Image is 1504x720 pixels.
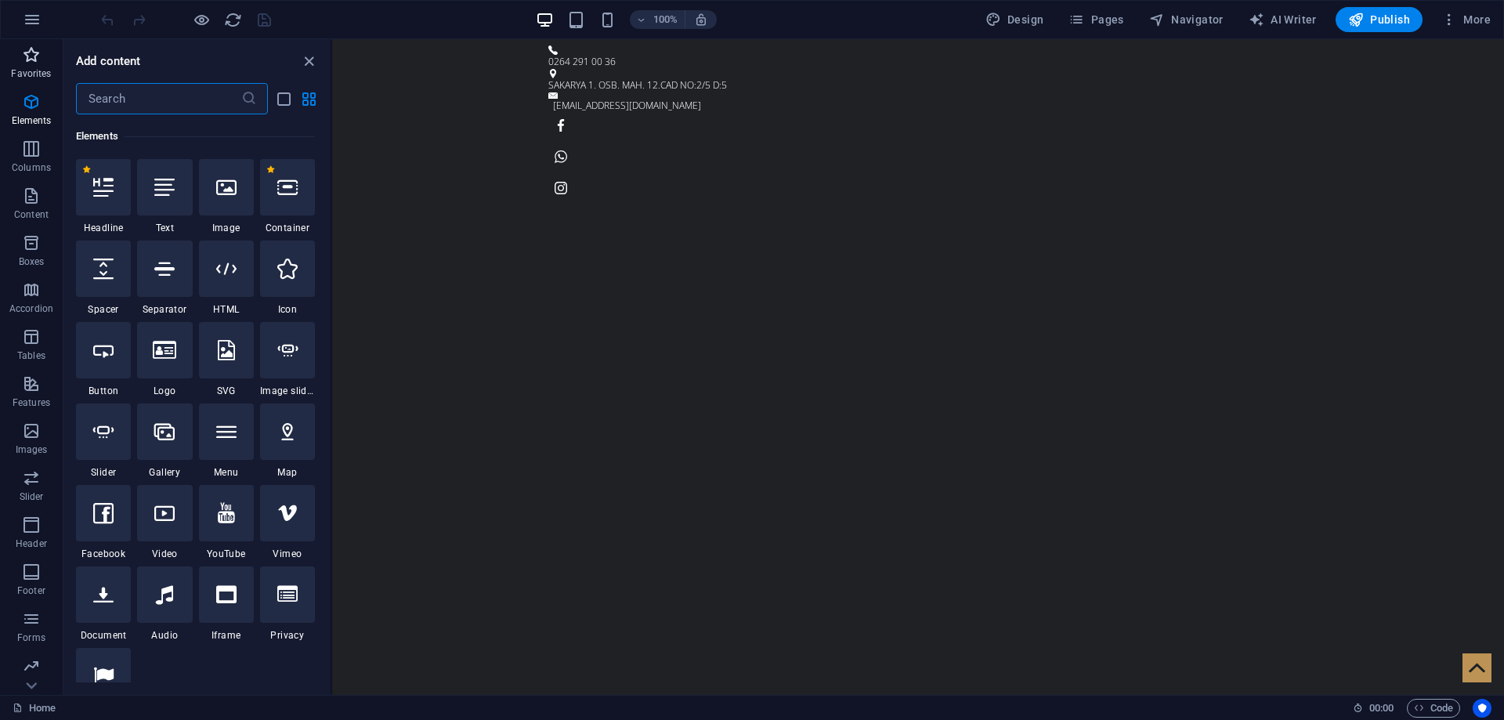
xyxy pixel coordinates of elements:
[76,222,131,234] span: Headline
[260,485,315,560] div: Vimeo
[76,629,131,642] span: Document
[11,67,51,80] p: Favorites
[1249,12,1317,27] span: AI Writer
[137,485,192,560] div: Video
[199,322,254,397] div: SVG
[17,349,45,362] p: Tables
[260,385,315,397] span: Image slider
[76,548,131,560] span: Facebook
[260,548,315,560] span: Vimeo
[199,566,254,642] div: Iframe
[137,385,192,397] span: Logo
[137,322,192,397] div: Logo
[137,566,192,642] div: Audio
[260,566,315,642] div: Privacy
[1441,12,1491,27] span: More
[137,629,192,642] span: Audio
[137,222,192,234] span: Text
[694,13,708,27] i: On resize automatically adjust zoom level to fit chosen device.
[1435,7,1497,32] button: More
[137,548,192,560] span: Video
[13,396,50,409] p: Features
[1473,699,1491,718] button: Usercentrics
[1062,7,1130,32] button: Pages
[76,566,131,642] div: Document
[260,403,315,479] div: Map
[199,241,254,316] div: HTML
[266,165,275,174] span: Remove from favorites
[653,10,678,29] h6: 100%
[1242,7,1323,32] button: AI Writer
[1336,7,1423,32] button: Publish
[199,629,254,642] span: Iframe
[199,222,254,234] span: Image
[76,83,241,114] input: Search
[137,303,192,316] span: Separator
[76,159,131,234] div: Headline
[1407,699,1460,718] button: Code
[199,403,254,479] div: Menu
[199,466,254,479] span: Menu
[76,322,131,397] div: Button
[260,466,315,479] span: Map
[13,699,56,718] a: Click to cancel selection. Double-click to open Pages
[76,303,131,316] span: Spacer
[199,385,254,397] span: SVG
[260,241,315,316] div: Icon
[630,10,685,29] button: 100%
[979,7,1050,32] div: Design (Ctrl+Alt+Y)
[9,302,53,315] p: Accordion
[985,12,1044,27] span: Design
[76,466,131,479] span: Slider
[260,322,315,397] div: Image slider
[979,7,1050,32] button: Design
[224,11,242,29] i: Reload page
[199,548,254,560] span: YouTube
[199,485,254,560] div: YouTube
[76,127,315,146] h6: Elements
[1068,12,1123,27] span: Pages
[1380,702,1383,714] span: :
[260,303,315,316] span: Icon
[82,165,91,174] span: Remove from favorites
[137,159,192,234] div: Text
[1348,12,1410,27] span: Publish
[16,443,48,456] p: Images
[260,159,315,234] div: Container
[299,89,318,108] button: grid-view
[274,89,293,108] button: list-view
[1353,699,1394,718] h6: Session time
[137,403,192,479] div: Gallery
[260,222,315,234] span: Container
[1149,12,1224,27] span: Navigator
[137,466,192,479] span: Gallery
[199,159,254,234] div: Image
[20,490,44,503] p: Slider
[76,52,141,71] h6: Add content
[199,303,254,316] span: HTML
[1369,699,1394,718] span: 00 00
[19,255,45,268] p: Boxes
[223,10,242,29] button: reload
[12,161,51,174] p: Columns
[17,584,45,597] p: Footer
[137,241,192,316] div: Separator
[16,537,47,550] p: Header
[76,485,131,560] div: Facebook
[76,241,131,316] div: Spacer
[76,385,131,397] span: Button
[1143,7,1230,32] button: Navigator
[14,208,49,221] p: Content
[192,10,211,29] button: Click here to leave preview mode and continue editing
[76,403,131,479] div: Slider
[17,631,45,644] p: Forms
[1414,699,1453,718] span: Code
[12,114,52,127] p: Elements
[299,52,318,71] button: close panel
[260,629,315,642] span: Privacy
